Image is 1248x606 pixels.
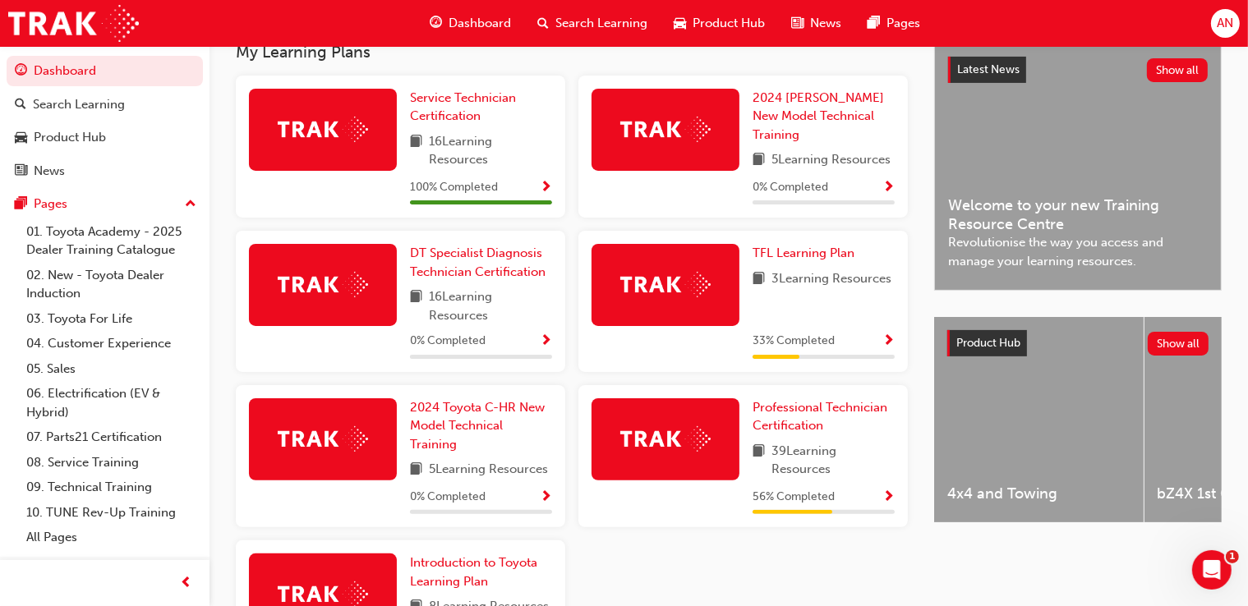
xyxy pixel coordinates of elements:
[8,5,139,42] img: Trak
[20,306,203,332] a: 03. Toyota For Life
[693,14,765,33] span: Product Hub
[753,332,835,351] span: 33 % Completed
[185,194,196,215] span: up-icon
[410,460,422,480] span: book-icon
[771,442,895,479] span: 39 Learning Resources
[410,488,486,507] span: 0 % Completed
[34,195,67,213] div: Pages
[7,156,203,186] a: News
[753,398,895,435] a: Professional Technician Certification
[429,132,552,169] span: 16 Learning Resources
[948,196,1208,233] span: Welcome to your new Training Resource Centre
[540,177,552,198] button: Show Progress
[15,131,27,145] span: car-icon
[1217,14,1233,33] span: AN
[1211,9,1240,38] button: AN
[753,246,854,260] span: TFL Learning Plan
[1148,332,1209,356] button: Show all
[20,500,203,526] a: 10. TUNE Rev-Up Training
[20,450,203,475] a: 08. Service Training
[753,488,835,507] span: 56 % Completed
[1147,58,1209,82] button: Show all
[524,7,661,40] a: search-iconSearch Learning
[1192,550,1232,590] iframe: Intercom live chat
[753,150,765,171] span: book-icon
[417,7,524,40] a: guage-iconDashboard
[882,487,895,507] button: Show Progress
[540,331,552,351] button: Show Progress
[540,490,552,505] span: Show Progress
[882,177,895,198] button: Show Progress
[15,197,27,212] span: pages-icon
[934,317,1144,522] a: 4x4 and Towing
[449,14,511,33] span: Dashboard
[15,98,26,112] span: search-icon
[934,43,1222,291] a: Latest NewsShow allWelcome to your new Training Resource CentreRevolutionise the way you access a...
[540,334,552,349] span: Show Progress
[410,398,552,454] a: 2024 Toyota C-HR New Model Technical Training
[20,356,203,382] a: 05. Sales
[753,400,887,434] span: Professional Technician Certification
[882,490,895,505] span: Show Progress
[7,56,203,86] a: Dashboard
[661,7,778,40] a: car-iconProduct Hub
[947,330,1209,356] a: Product HubShow all
[7,189,203,219] button: Pages
[947,484,1131,503] span: 4x4 and Towing
[555,14,647,33] span: Search Learning
[7,90,203,120] a: Search Learning
[674,13,686,34] span: car-icon
[882,334,895,349] span: Show Progress
[956,336,1020,350] span: Product Hub
[181,573,193,594] span: prev-icon
[410,132,422,169] span: book-icon
[948,233,1208,270] span: Revolutionise the way you access and manage your learning resources.
[7,53,203,189] button: DashboardSearch LearningProduct HubNews
[278,426,368,452] img: Trak
[620,272,711,297] img: Trak
[791,13,804,34] span: news-icon
[882,181,895,195] span: Show Progress
[868,13,880,34] span: pages-icon
[430,13,442,34] span: guage-icon
[278,272,368,297] img: Trak
[540,181,552,195] span: Show Progress
[278,117,368,142] img: Trak
[410,178,498,197] span: 100 % Completed
[20,525,203,550] a: All Pages
[540,487,552,507] button: Show Progress
[429,287,552,324] span: 16 Learning Resources
[7,122,203,153] a: Product Hub
[854,7,933,40] a: pages-iconPages
[620,426,711,452] img: Trak
[20,263,203,306] a: 02. New - Toyota Dealer Induction
[15,64,27,79] span: guage-icon
[753,442,765,479] span: book-icon
[410,555,537,589] span: Introduction to Toyota Learning Plan
[34,162,65,181] div: News
[236,43,908,62] h3: My Learning Plans
[429,460,548,480] span: 5 Learning Resources
[753,178,828,197] span: 0 % Completed
[957,62,1020,76] span: Latest News
[810,14,841,33] span: News
[410,89,552,126] a: Service Technician Certification
[771,150,891,171] span: 5 Learning Resources
[410,244,552,281] a: DT Specialist Diagnosis Technician Certification
[410,246,546,279] span: DT Specialist Diagnosis Technician Certification
[771,269,891,290] span: 3 Learning Resources
[620,117,711,142] img: Trak
[778,7,854,40] a: news-iconNews
[753,90,884,142] span: 2024 [PERSON_NAME] New Model Technical Training
[410,287,422,324] span: book-icon
[948,57,1208,83] a: Latest NewsShow all
[15,164,27,179] span: news-icon
[753,269,765,290] span: book-icon
[410,90,516,124] span: Service Technician Certification
[20,331,203,356] a: 04. Customer Experience
[33,95,125,114] div: Search Learning
[20,475,203,500] a: 09. Technical Training
[886,14,920,33] span: Pages
[20,219,203,263] a: 01. Toyota Academy - 2025 Dealer Training Catalogue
